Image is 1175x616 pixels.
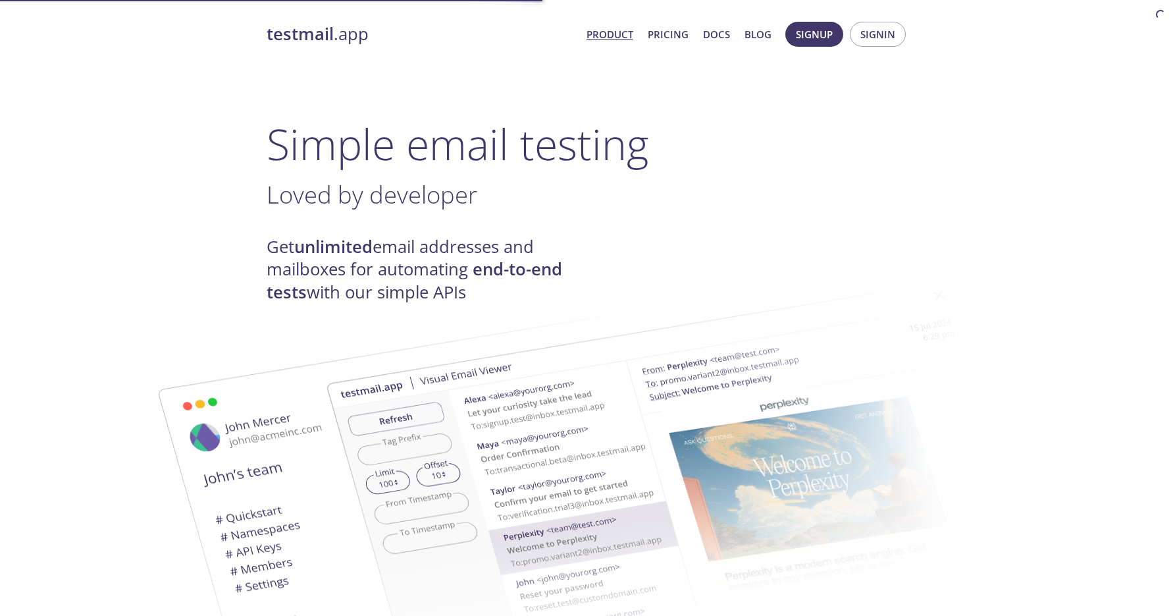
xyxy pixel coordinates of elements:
[703,26,730,43] a: Docs
[267,178,477,211] span: Loved by developer
[294,235,373,258] strong: unlimited
[850,22,906,47] button: Signin
[267,23,576,45] a: testmail.app
[860,26,895,43] span: Signin
[744,26,771,43] a: Blog
[267,22,334,45] strong: testmail
[267,119,909,169] h1: Simple email testing
[267,236,588,304] h4: Get email addresses and mailboxes for automating with our simple APIs
[267,258,562,303] strong: end-to-end tests
[648,26,689,43] a: Pricing
[796,26,833,43] span: Signup
[587,26,633,43] a: Product
[785,22,843,47] button: Signup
